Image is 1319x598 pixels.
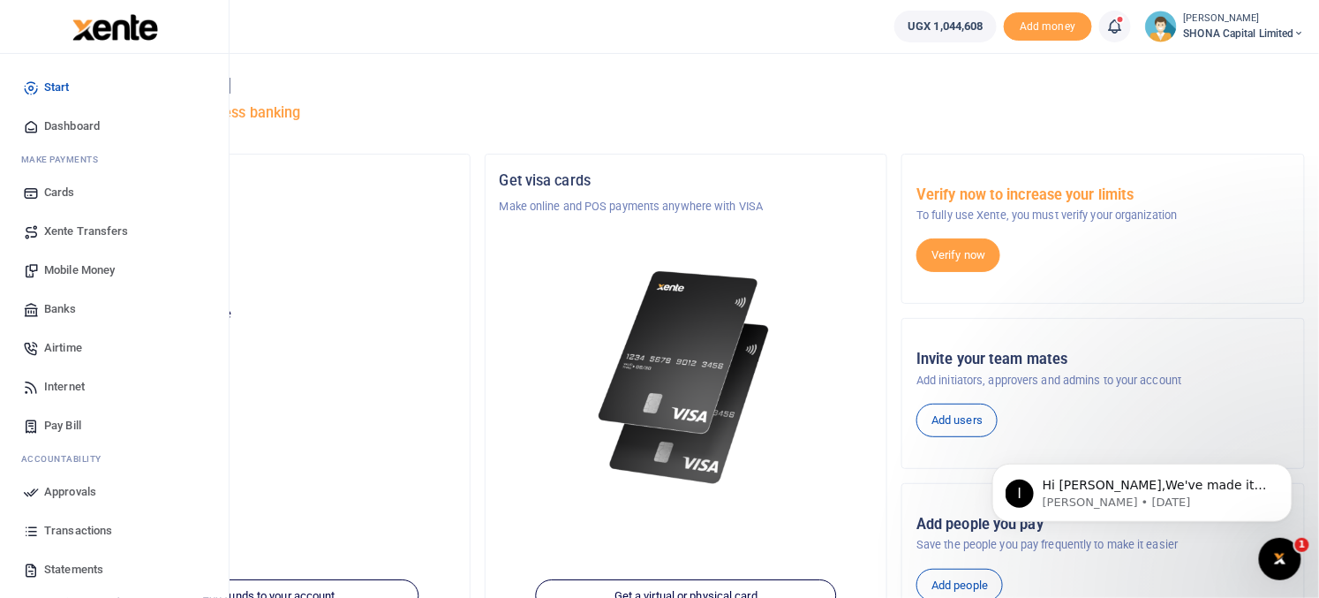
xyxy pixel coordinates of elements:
[14,406,215,445] a: Pay Bill
[30,153,99,166] span: ake Payments
[44,261,115,279] span: Mobile Money
[82,172,456,190] h5: Organization
[82,198,456,216] p: SHONA GROUP
[916,186,1290,204] h5: Verify now to increase your limits
[14,550,215,589] a: Statements
[14,329,215,367] a: Airtime
[14,473,215,511] a: Approvals
[894,11,996,42] a: UGX 1,044,608
[1004,12,1092,42] span: Add money
[916,404,998,437] a: Add users
[44,522,112,540] span: Transactions
[34,452,102,466] span: countability
[1145,11,1305,42] a: profile-user [PERSON_NAME] SHONA Capital Limited
[14,367,215,406] a: Internet
[14,212,215,251] a: Xente Transfers
[82,240,456,258] h5: Account
[916,536,1290,554] p: Save the people you pay frequently to make it easier
[44,184,75,201] span: Cards
[500,198,873,216] p: Make online and POS payments anywhere with VISA
[500,172,873,190] h5: Get visa cards
[44,339,82,357] span: Airtime
[887,11,1003,42] li: Wallet ballance
[1259,538,1301,580] iframe: Intercom live chat
[71,19,158,33] a: logo-small logo-large logo-large
[14,146,215,173] li: M
[1145,11,1177,42] img: profile-user
[908,18,983,35] span: UGX 1,044,608
[82,328,456,345] h5: UGX 1,044,608
[67,76,1305,95] h4: Hello [PERSON_NAME]
[916,238,1000,272] a: Verify now
[82,267,456,284] p: SHONA Capital Limited
[44,483,96,501] span: Approvals
[44,117,100,135] span: Dashboard
[1295,538,1309,552] span: 1
[44,223,129,240] span: Xente Transfers
[916,351,1290,368] h5: Invite your team mates
[44,561,103,579] span: Statements
[44,378,85,396] span: Internet
[44,417,81,435] span: Pay Bill
[44,79,70,96] span: Start
[916,516,1290,534] h5: Add people you pay
[44,300,77,318] span: Banks
[1004,19,1092,32] a: Add money
[1184,11,1305,26] small: [PERSON_NAME]
[82,306,456,323] p: Your current account balance
[916,207,1290,224] p: To fully use Xente, you must verify your organization
[14,107,215,146] a: Dashboard
[14,173,215,212] a: Cards
[966,427,1319,550] iframe: Intercom notifications message
[14,251,215,290] a: Mobile Money
[14,445,215,473] li: Ac
[1004,12,1092,42] li: Toup your wallet
[14,68,215,107] a: Start
[67,104,1305,122] h5: Welcome to better business banking
[14,290,215,329] a: Banks
[72,14,158,41] img: logo-large
[1184,26,1305,42] span: SHONA Capital Limited
[14,511,215,550] a: Transactions
[592,258,779,498] img: xente-_physical_cards.png
[916,372,1290,390] p: Add initiators, approvers and admins to your account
